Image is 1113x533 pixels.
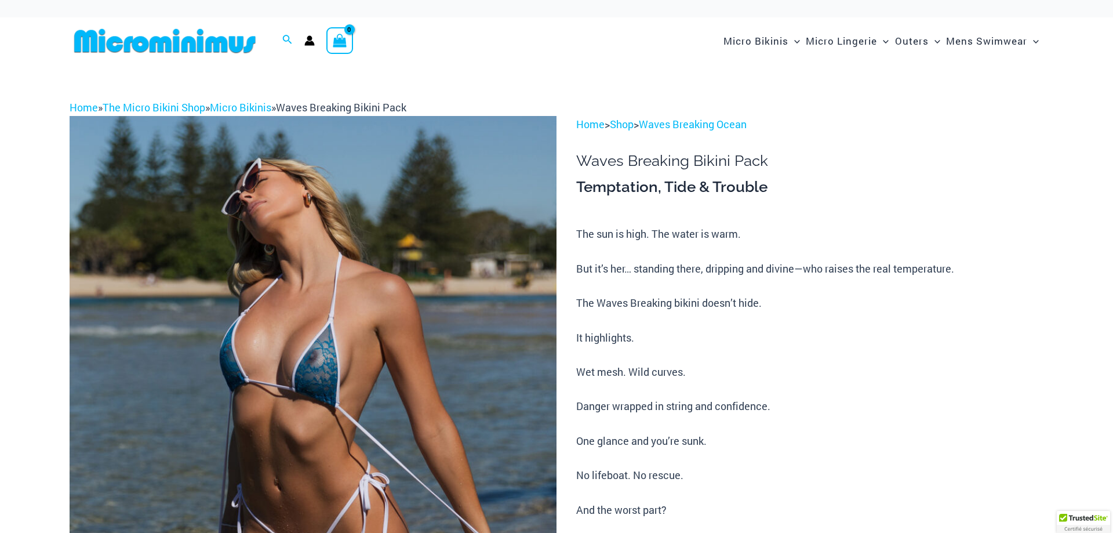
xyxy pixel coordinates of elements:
a: The Micro Bikini Shop [103,100,205,114]
span: Micro Lingerie [806,26,877,56]
h3: Temptation, Tide & Trouble [576,177,1043,197]
nav: Site Navigation [719,21,1043,60]
span: Menu Toggle [788,26,800,56]
img: MM SHOP LOGO FLAT [70,28,260,54]
a: Home [576,117,605,131]
a: Micro BikinisMenu ToggleMenu Toggle [721,23,803,59]
a: Micro LingerieMenu ToggleMenu Toggle [803,23,892,59]
span: Menu Toggle [929,26,940,56]
a: Shop [610,117,634,131]
span: Waves Breaking Bikini Pack [276,100,406,114]
a: OutersMenu ToggleMenu Toggle [892,23,943,59]
span: Outers [895,26,929,56]
a: Search icon link [282,33,293,48]
a: Home [70,100,98,114]
p: > > [576,116,1043,133]
span: Mens Swimwear [946,26,1027,56]
a: Waves Breaking Ocean [639,117,747,131]
span: » » » [70,100,406,114]
span: Menu Toggle [877,26,889,56]
a: Mens SwimwearMenu ToggleMenu Toggle [943,23,1042,59]
a: Micro Bikinis [210,100,271,114]
a: View Shopping Cart, empty [326,27,353,54]
div: TrustedSite Certified [1057,511,1110,533]
h1: Waves Breaking Bikini Pack [576,152,1043,170]
span: Menu Toggle [1027,26,1039,56]
span: Micro Bikinis [723,26,788,56]
a: Account icon link [304,35,315,46]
